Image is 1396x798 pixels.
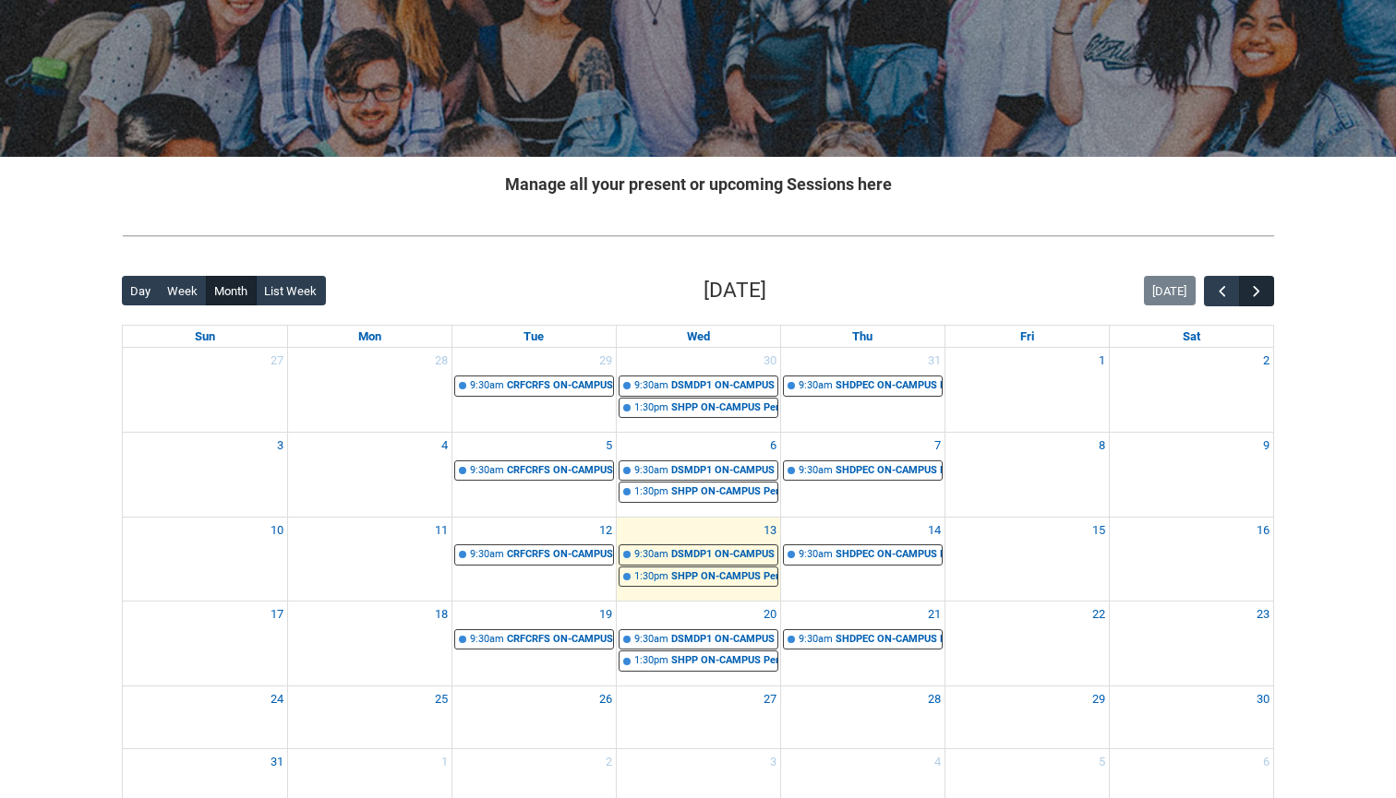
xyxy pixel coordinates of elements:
[945,685,1109,749] td: Go to August 29, 2025
[438,749,451,775] a: Go to September 1, 2025
[836,632,942,648] div: SHDPEC ON-CAMPUS Design Principles, Elements & Colour Theory Group 1 STAGE 1 | Studio 10 ([PERSON...
[616,685,780,749] td: Go to August 27, 2025
[931,749,945,775] a: Go to September 4, 2025
[431,686,451,712] a: Go to August 25, 2025
[671,653,777,669] div: SHPP ON-CAMPUS Persuasion & Representation STAGE 1 | Studio 6 ([PERSON_NAME].) (capacity x32ppl) ...
[1204,276,1239,306] button: Previous Month
[766,433,780,459] a: Go to August 6, 2025
[1109,348,1273,432] td: Go to August 2, 2025
[766,749,780,775] a: Go to September 3, 2025
[1144,276,1196,305] button: [DATE]
[671,463,777,479] div: DSMDP1 ON-CAMPUS Digital Photography STAGE 1 | Photography Studio ([PERSON_NAME].) (capacity x12p...
[1259,749,1273,775] a: Go to September 6, 2025
[704,275,766,306] h2: [DATE]
[760,686,780,712] a: Go to August 27, 2025
[924,601,945,627] a: Go to August 21, 2025
[1259,433,1273,459] a: Go to August 9, 2025
[1095,749,1109,775] a: Go to September 5, 2025
[924,348,945,374] a: Go to July 31, 2025
[931,433,945,459] a: Go to August 7, 2025
[451,517,616,601] td: Go to August 12, 2025
[1259,348,1273,374] a: Go to August 2, 2025
[256,276,326,305] button: List Week
[634,547,668,563] div: 9:30am
[616,433,780,518] td: Go to August 6, 2025
[507,547,613,563] div: CRFCRFS ON-CAMPUS Creative Foundations (Tutorial 3) | Room 104 ([GEOGRAPHIC_DATA].) (capacity x20...
[431,518,451,543] a: Go to August 11, 2025
[267,686,287,712] a: Go to August 24, 2025
[206,276,257,305] button: Month
[799,547,833,563] div: 9:30am
[273,433,287,459] a: Go to August 3, 2025
[848,326,876,348] a: Thursday
[520,326,548,348] a: Tuesday
[634,569,668,585] div: 1:30pm
[945,348,1109,432] td: Go to August 1, 2025
[799,463,833,479] div: 9:30am
[1109,433,1273,518] td: Go to August 9, 2025
[836,463,942,479] div: SHDPEC ON-CAMPUS Design Principles, Elements & Colour Theory Group 1 STAGE 1 | Studio 10 ([PERSON...
[507,463,613,479] div: CRFCRFS ON-CAMPUS Creative Foundations (Tutorial 3) | Room 104 ([GEOGRAPHIC_DATA].) (capacity x20...
[123,348,287,432] td: Go to July 27, 2025
[470,632,504,648] div: 9:30am
[596,601,616,627] a: Go to August 19, 2025
[1239,276,1274,306] button: Next Month
[123,601,287,686] td: Go to August 17, 2025
[470,463,504,479] div: 9:30am
[799,632,833,648] div: 9:30am
[267,601,287,627] a: Go to August 17, 2025
[596,348,616,374] a: Go to July 29, 2025
[1253,601,1273,627] a: Go to August 23, 2025
[836,378,942,394] div: SHDPEC ON-CAMPUS Design Principles, Elements & Colour Theory Group 1 STAGE 1 | Studio 10 ([PERSON...
[123,517,287,601] td: Go to August 10, 2025
[616,348,780,432] td: Go to July 30, 2025
[1109,601,1273,686] td: Go to August 23, 2025
[634,463,668,479] div: 9:30am
[634,400,668,416] div: 1:30pm
[122,172,1274,197] h2: Manage all your present or upcoming Sessions here
[1089,518,1109,543] a: Go to August 15, 2025
[267,348,287,374] a: Go to July 27, 2025
[123,685,287,749] td: Go to August 24, 2025
[799,378,833,394] div: 9:30am
[671,484,777,500] div: SHPP ON-CAMPUS Persuasion & Representation STAGE 1 | Studio 6 ([PERSON_NAME].) (capacity x32ppl) ...
[836,547,942,563] div: SHDPEC ON-CAMPUS Design Principles, Elements & Colour Theory Group 1 STAGE 1 | Studio 10 ([PERSON...
[1095,433,1109,459] a: Go to August 8, 2025
[1109,517,1273,601] td: Go to August 16, 2025
[1089,686,1109,712] a: Go to August 29, 2025
[122,276,160,305] button: Day
[634,484,668,500] div: 1:30pm
[780,685,945,749] td: Go to August 28, 2025
[431,601,451,627] a: Go to August 18, 2025
[596,518,616,543] a: Go to August 12, 2025
[1179,326,1204,348] a: Saturday
[1089,601,1109,627] a: Go to August 22, 2025
[191,326,219,348] a: Sunday
[683,326,714,348] a: Wednesday
[470,547,504,563] div: 9:30am
[451,433,616,518] td: Go to August 5, 2025
[596,686,616,712] a: Go to August 26, 2025
[634,378,668,394] div: 9:30am
[451,348,616,432] td: Go to July 29, 2025
[287,433,451,518] td: Go to August 4, 2025
[760,348,780,374] a: Go to July 30, 2025
[780,601,945,686] td: Go to August 21, 2025
[1017,326,1038,348] a: Friday
[355,326,385,348] a: Monday
[507,378,613,394] div: CRFCRFS ON-CAMPUS Creative Foundations (Tutorial 3) | Room 104 ([GEOGRAPHIC_DATA].) (capacity x20...
[267,749,287,775] a: Go to August 31, 2025
[780,433,945,518] td: Go to August 7, 2025
[287,348,451,432] td: Go to July 28, 2025
[924,518,945,543] a: Go to August 14, 2025
[634,653,668,669] div: 1:30pm
[287,685,451,749] td: Go to August 25, 2025
[671,378,777,394] div: DSMDP1 ON-CAMPUS Digital Photography STAGE 1 | Photography Studio ([PERSON_NAME].) (capacity x12p...
[287,601,451,686] td: Go to August 18, 2025
[616,517,780,601] td: Go to August 13, 2025
[267,518,287,543] a: Go to August 10, 2025
[616,601,780,686] td: Go to August 20, 2025
[634,632,668,648] div: 9:30am
[431,348,451,374] a: Go to July 28, 2025
[945,433,1109,518] td: Go to August 8, 2025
